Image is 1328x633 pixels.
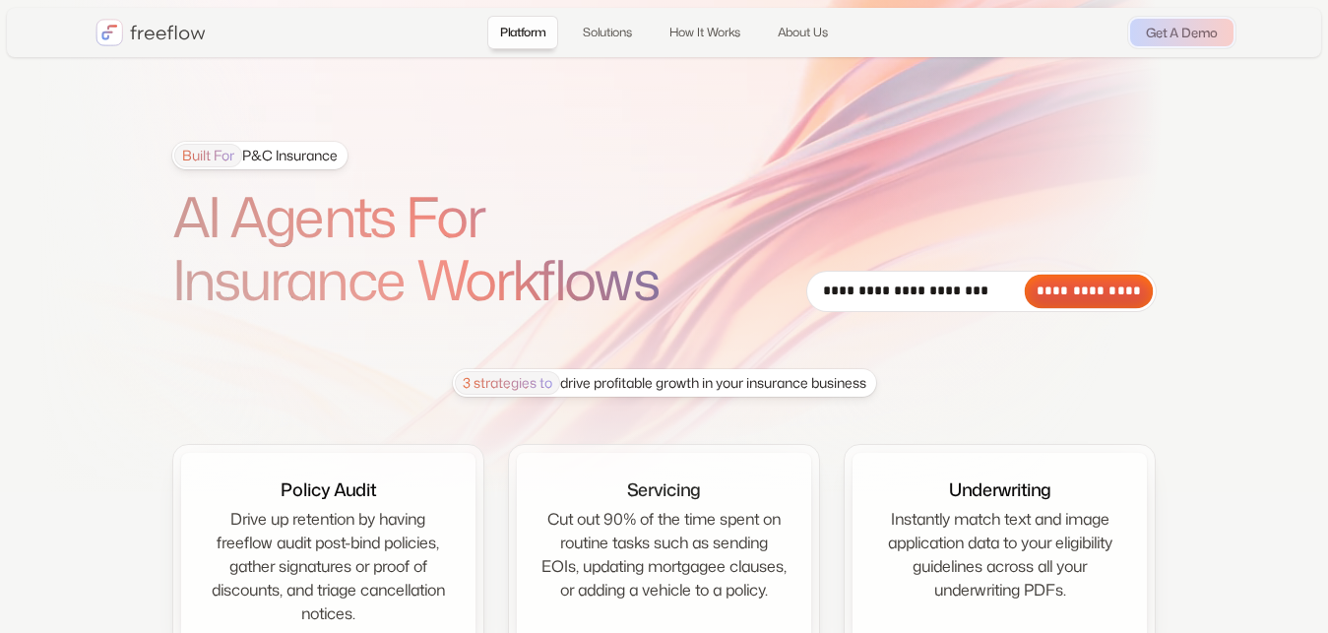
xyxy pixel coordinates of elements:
[876,507,1123,601] div: Instantly match text and image application data to your eligibility guidelines across all your un...
[172,185,714,312] h1: AI Agents For Insurance Workflows
[205,507,452,625] div: Drive up retention by having freeflow audit post-bind policies, gather signatures or proof of dis...
[570,16,645,49] a: Solutions
[455,371,560,395] span: 3 strategies to
[95,19,206,46] a: home
[487,16,558,49] a: Platform
[627,476,700,503] div: Servicing
[657,16,753,49] a: How It Works
[281,476,376,503] div: Policy Audit
[174,144,242,167] span: Built For
[806,271,1157,312] form: Email Form
[540,507,788,601] div: Cut out 90% of the time spent on routine tasks such as sending EOIs, updating mortgagee clauses, ...
[765,16,841,49] a: About Us
[1130,19,1233,46] a: Get A Demo
[455,371,866,395] div: drive profitable growth in your insurance business
[949,476,1050,503] div: Underwriting
[174,144,338,167] div: P&C Insurance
